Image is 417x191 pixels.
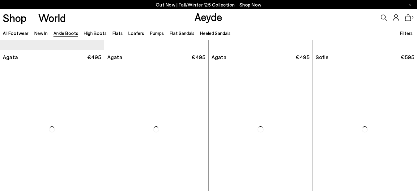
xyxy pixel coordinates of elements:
[156,1,262,9] p: Out Now | Fall/Winter ‘25 Collection
[113,30,123,36] a: Flats
[150,30,164,36] a: Pumps
[400,30,413,36] span: Filters
[53,30,78,36] a: Ankle Boots
[3,12,27,23] a: Shop
[170,30,194,36] a: Flat Sandals
[38,12,66,23] a: World
[316,53,329,61] span: Sofie
[34,30,48,36] a: New In
[411,16,414,20] span: 0
[211,53,227,61] span: Agata
[104,50,208,64] a: Agata €495
[296,53,309,61] span: €495
[401,53,414,61] span: €595
[128,30,144,36] a: Loafers
[209,50,313,64] a: Agata €495
[405,14,411,21] a: 0
[200,30,231,36] a: Heeled Sandals
[84,30,107,36] a: High Boots
[3,53,18,61] span: Agata
[313,50,417,64] a: Sofie €595
[3,30,28,36] a: All Footwear
[87,53,101,61] span: €495
[107,53,122,61] span: Agata
[194,10,222,23] a: Aeyde
[191,53,205,61] span: €495
[240,2,262,7] span: Navigate to /collections/new-in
